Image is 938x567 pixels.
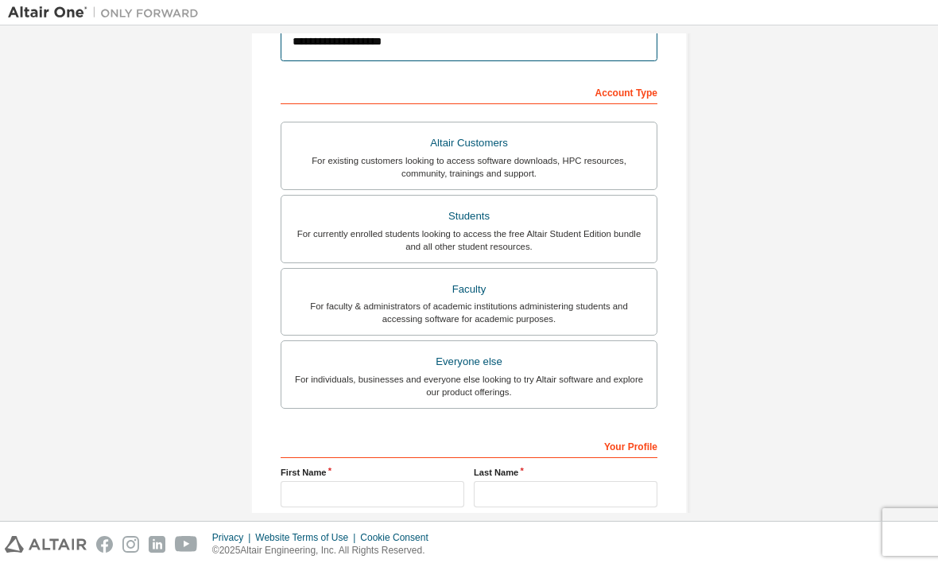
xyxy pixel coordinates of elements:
[291,227,647,253] div: For currently enrolled students looking to access the free Altair Student Edition bundle and all ...
[474,466,657,479] label: Last Name
[291,300,647,325] div: For faculty & administrators of academic institutions administering students and accessing softwa...
[281,433,657,458] div: Your Profile
[5,536,87,553] img: altair_logo.svg
[291,154,647,180] div: For existing customers looking to access software downloads, HPC resources, community, trainings ...
[212,544,438,557] p: © 2025 Altair Engineering, Inc. All Rights Reserved.
[96,536,113,553] img: facebook.svg
[291,132,647,154] div: Altair Customers
[281,79,657,104] div: Account Type
[8,5,207,21] img: Altair One
[281,466,464,479] label: First Name
[149,536,165,553] img: linkedin.svg
[291,278,647,301] div: Faculty
[291,351,647,373] div: Everyone else
[122,536,139,553] img: instagram.svg
[360,531,437,544] div: Cookie Consent
[291,373,647,398] div: For individuals, businesses and everyone else looking to try Altair software and explore our prod...
[175,536,198,553] img: youtube.svg
[291,205,647,227] div: Students
[255,531,360,544] div: Website Terms of Use
[212,531,255,544] div: Privacy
